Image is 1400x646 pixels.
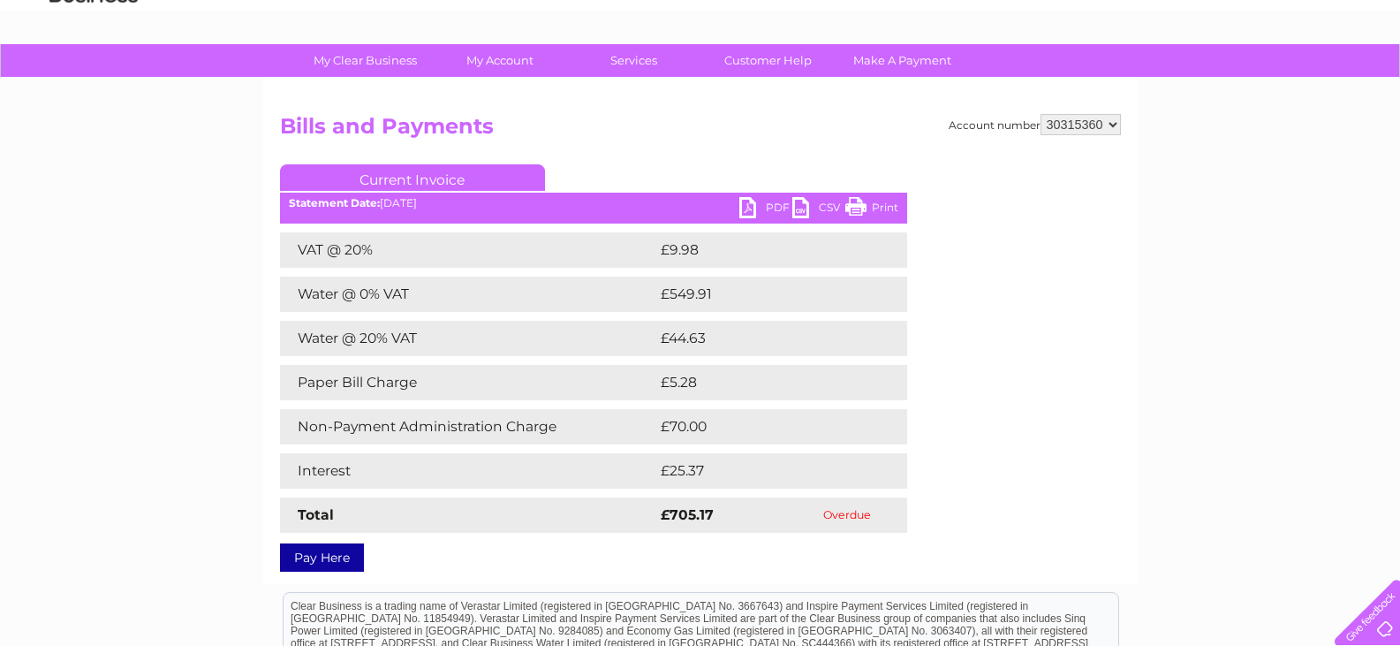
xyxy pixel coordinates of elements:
[284,10,1118,86] div: Clear Business is a trading name of Verastar Limited (registered in [GEOGRAPHIC_DATA] No. 3667643...
[292,44,438,77] a: My Clear Business
[829,44,975,77] a: Make A Payment
[280,453,656,489] td: Interest
[1133,75,1172,88] a: Energy
[661,506,714,523] strong: £705.17
[845,197,898,223] a: Print
[792,197,845,223] a: CSV
[280,232,656,268] td: VAT @ 20%
[289,196,380,209] b: Statement Date:
[656,321,872,356] td: £44.63
[695,44,841,77] a: Customer Help
[280,543,364,572] a: Pay Here
[656,277,875,312] td: £549.91
[561,44,707,77] a: Services
[280,409,656,445] td: Non-Payment Administration Charge
[656,453,871,489] td: £25.37
[280,197,907,209] div: [DATE]
[280,114,1121,148] h2: Bills and Payments
[280,321,656,356] td: Water @ 20% VAT
[787,498,907,533] td: Overdue
[298,506,334,523] strong: Total
[656,232,867,268] td: £9.98
[49,46,139,100] img: logo.png
[949,114,1121,135] div: Account number
[280,365,656,400] td: Paper Bill Charge
[280,277,656,312] td: Water @ 0% VAT
[427,44,572,77] a: My Account
[1067,9,1189,31] a: 0333 014 3131
[1246,75,1272,88] a: Blog
[656,365,866,400] td: £5.28
[1342,75,1383,88] a: Log out
[1183,75,1236,88] a: Telecoms
[656,409,873,445] td: £70.00
[739,197,792,223] a: PDF
[1283,75,1326,88] a: Contact
[280,164,545,191] a: Current Invoice
[1089,75,1123,88] a: Water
